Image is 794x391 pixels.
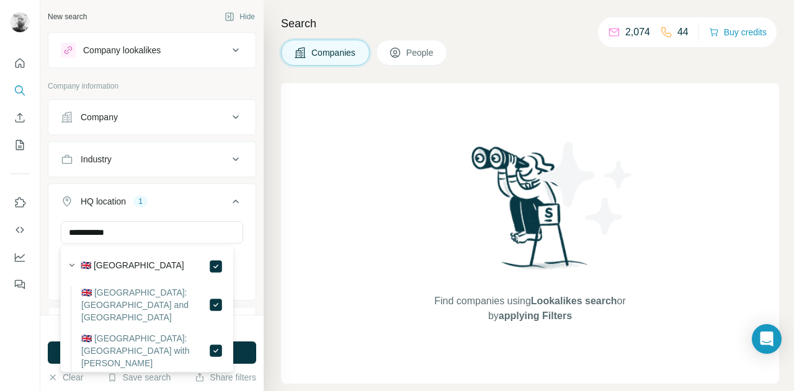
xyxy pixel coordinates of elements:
[406,46,435,59] span: People
[81,195,126,208] div: HQ location
[10,246,30,268] button: Dashboard
[530,133,642,244] img: Surfe Illustration - Stars
[10,273,30,296] button: Feedback
[48,371,83,384] button: Clear
[216,7,264,26] button: Hide
[677,25,689,40] p: 44
[10,191,30,214] button: Use Surfe on LinkedIn
[133,196,148,207] div: 1
[195,371,256,384] button: Share filters
[625,25,650,40] p: 2,074
[10,52,30,74] button: Quick start
[81,111,118,123] div: Company
[48,35,256,65] button: Company lookalikes
[10,12,30,32] img: Avatar
[48,144,256,174] button: Industry
[48,102,256,132] button: Company
[107,371,171,384] button: Save search
[81,259,184,274] label: 🇬🇧 [GEOGRAPHIC_DATA]
[709,24,767,41] button: Buy credits
[48,81,256,92] p: Company information
[10,134,30,156] button: My lists
[81,286,208,323] label: 🇬🇧 [GEOGRAPHIC_DATA]: [GEOGRAPHIC_DATA] and [GEOGRAPHIC_DATA]
[531,296,617,306] span: Lookalikes search
[466,143,595,281] img: Surfe Illustration - Woman searching with binoculars
[83,44,161,56] div: Company lookalikes
[752,324,782,354] div: Open Intercom Messenger
[48,310,256,340] button: Annual revenue ($)
[10,219,30,241] button: Use Surfe API
[48,11,87,22] div: New search
[311,46,357,59] span: Companies
[10,107,30,129] button: Enrich CSV
[430,294,629,323] span: Find companies using or by
[81,153,112,165] div: Industry
[48,341,256,364] button: Run search
[48,187,256,221] button: HQ location1
[499,310,572,321] span: applying Filters
[10,79,30,102] button: Search
[281,15,779,32] h4: Search
[81,332,208,369] label: 🇬🇧 [GEOGRAPHIC_DATA]: [GEOGRAPHIC_DATA] with [PERSON_NAME]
